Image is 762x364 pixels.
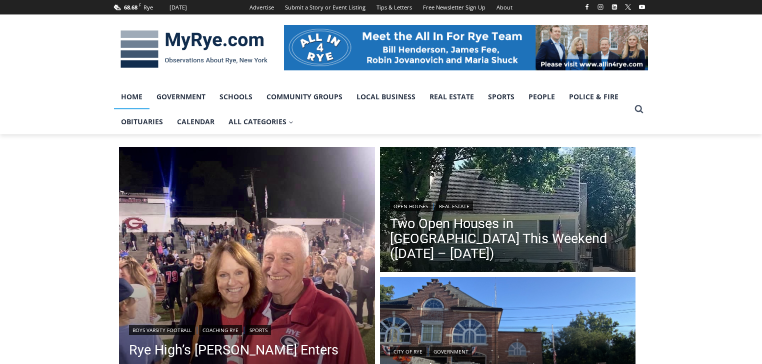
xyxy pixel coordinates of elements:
img: All in for Rye [284,25,648,70]
a: Real Estate [422,84,481,109]
img: 134-136 Dearborn Avenue [380,147,636,275]
a: X [622,1,634,13]
a: Calendar [170,109,221,134]
div: [DATE] [169,3,187,12]
span: 68.68 [124,3,137,11]
a: Real Estate [435,201,473,211]
button: View Search Form [630,100,648,118]
div: Rye [143,3,153,12]
a: Government [430,347,472,357]
a: Sports [481,84,521,109]
a: YouTube [636,1,648,13]
a: All Categories [221,109,300,134]
a: Linkedin [608,1,620,13]
a: Local Business [349,84,422,109]
a: Government [149,84,212,109]
span: All Categories [228,116,293,127]
nav: Primary Navigation [114,84,630,135]
a: Police & Fire [562,84,625,109]
a: Instagram [594,1,606,13]
div: | | [129,323,365,335]
a: Sports [246,325,271,335]
img: MyRye.com [114,23,274,75]
div: | [390,345,626,357]
span: F [139,2,141,7]
div: | [390,199,626,211]
a: Two Open Houses in [GEOGRAPHIC_DATA] This Weekend ([DATE] – [DATE]) [390,216,626,261]
a: Home [114,84,149,109]
a: Obituaries [114,109,170,134]
a: Community Groups [259,84,349,109]
a: Coaching Rye [199,325,242,335]
a: Open Houses [390,201,431,211]
a: Schools [212,84,259,109]
a: Read More Two Open Houses in Rye This Weekend (September 6 – 7) [380,147,636,275]
a: Boys Varsity Football [129,325,195,335]
a: City of Rye [390,347,426,357]
a: Facebook [581,1,593,13]
a: People [521,84,562,109]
